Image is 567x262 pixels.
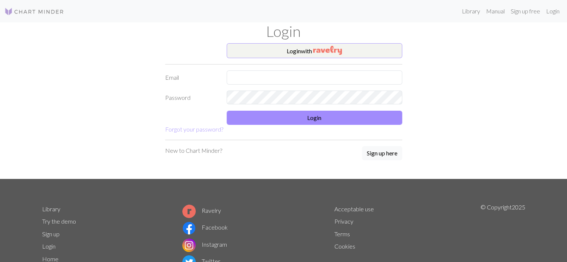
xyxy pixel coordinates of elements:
a: Forgot your password? [165,126,223,133]
a: Instagram [182,241,227,248]
a: Ravelry [182,207,221,214]
button: Loginwith [227,43,402,58]
h1: Login [38,22,530,40]
a: Terms [334,230,350,237]
a: Login [543,4,563,19]
a: Sign up here [362,146,402,161]
label: Password [161,91,222,105]
img: Logo [4,7,64,16]
img: Ravelry [313,46,342,55]
a: Cookies [334,243,355,250]
a: Library [42,205,60,212]
a: Acceptable use [334,205,374,212]
img: Instagram logo [182,239,196,252]
img: Facebook logo [182,221,196,235]
a: Privacy [334,218,353,225]
a: Manual [483,4,508,19]
a: Sign up [42,230,60,237]
button: Sign up here [362,146,402,160]
a: Try the demo [42,218,76,225]
label: Email [161,70,222,85]
button: Login [227,111,402,125]
a: Library [459,4,483,19]
a: Login [42,243,56,250]
img: Ravelry logo [182,205,196,218]
a: Facebook [182,224,228,231]
a: Sign up free [508,4,543,19]
p: New to Chart Minder? [165,146,222,155]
